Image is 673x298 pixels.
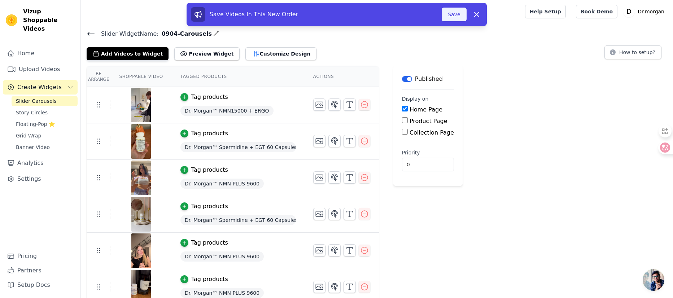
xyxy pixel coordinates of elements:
[643,269,664,291] div: 开放式聊天
[180,166,228,174] button: Tag products
[402,149,454,156] label: Priority
[604,51,661,57] a: How to setup?
[12,119,78,129] a: Floating-Pop ⭐
[191,166,228,174] div: Tag products
[410,106,442,113] label: Home Page
[3,46,78,61] a: Home
[16,132,41,139] span: Grid Wrap
[3,62,78,76] a: Upload Videos
[180,288,264,298] span: Dr. Morgan™ NMN PLUS 9600
[180,129,228,138] button: Tag products
[87,47,169,60] button: Add Videos to Widget
[213,29,219,39] div: Edit Name
[110,66,171,87] th: Shoppable Video
[180,93,228,101] button: Tag products
[172,66,305,87] th: Tagged Products
[180,179,264,189] span: Dr. Morgan™ NMN PLUS 9600
[159,30,212,38] span: 0904-Carousels
[16,120,55,128] span: Floating-Pop ⭐
[313,244,325,257] button: Change Thumbnail
[313,171,325,184] button: Change Thumbnail
[12,142,78,152] a: Banner Video
[313,98,325,111] button: Change Thumbnail
[305,66,379,87] th: Actions
[16,109,48,116] span: Story Circles
[3,263,78,278] a: Partners
[191,202,228,211] div: Tag products
[131,161,151,195] img: tn-da7b690f86db4a1ba7b1b8b004dff695.png
[191,129,228,138] div: Tag products
[3,156,78,170] a: Analytics
[3,278,78,292] a: Setup Docs
[604,45,661,59] button: How to setup?
[180,251,264,262] span: Dr. Morgan™ NMN PLUS 9600
[180,238,228,247] button: Tag products
[410,118,447,124] label: Product Page
[442,8,466,21] button: Save
[180,106,274,116] span: Dr. Morgan™ NMN15000 + ERGO
[12,96,78,106] a: Slider Carousels
[415,75,443,83] p: Published
[210,11,298,18] span: Save Videos In This New Order
[245,47,316,60] button: Customize Design
[95,30,159,38] span: Slider Widget Name:
[313,135,325,147] button: Change Thumbnail
[131,124,151,159] img: tn-a6d822e8dfbd46c9bca0c8aa012f0ecb.png
[3,80,78,95] button: Create Widgets
[174,47,239,60] button: Preview Widget
[16,97,57,105] span: Slider Carousels
[180,275,228,284] button: Tag products
[3,249,78,263] a: Pricing
[87,66,110,87] th: Re Arrange
[131,233,151,268] img: vizup-images-9256.png
[191,238,228,247] div: Tag products
[402,95,429,102] legend: Display on
[180,142,296,152] span: Dr. Morgan™ Spermidine + EGT 60 Capsules
[313,208,325,220] button: Change Thumbnail
[191,275,228,284] div: Tag products
[16,144,50,151] span: Banner Video
[180,215,296,225] span: Dr. Morgan™ Spermidine + EGT 60 Capsules
[12,131,78,141] a: Grid Wrap
[131,197,151,232] img: tn-881bf3b34eb045bc89e49ae5328d583e.png
[180,202,228,211] button: Tag products
[410,129,454,136] label: Collection Page
[131,88,151,122] img: tn-78a2ea53bf5c4695a5a8d5bd4f984a42.png
[191,93,228,101] div: Tag products
[3,172,78,186] a: Settings
[12,108,78,118] a: Story Circles
[17,83,62,92] span: Create Widgets
[313,281,325,293] button: Change Thumbnail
